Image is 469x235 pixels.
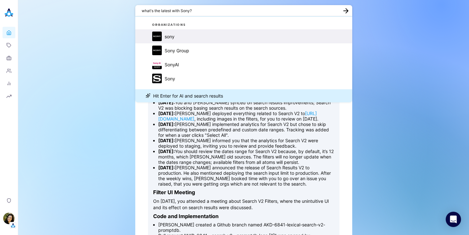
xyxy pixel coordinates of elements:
[165,62,179,67] div: SonyAI
[158,165,175,170] strong: [DATE]:
[135,20,186,29] h3: organizations
[158,100,334,111] li: You and [PERSON_NAME] synced on search results improvements; Search V2 was blocking basing search...
[158,121,334,138] li: [PERSON_NAME] implemented analytics for Search V2 but chose to skip differentiating between prede...
[165,34,175,39] div: sony
[165,48,189,53] div: Sony Group
[152,45,162,55] img: Sony Group
[158,222,334,233] li: [PERSON_NAME] created a Github branch named AKD-6841-lexical-search-v2-promptdb.
[152,73,162,84] img: Sony
[158,165,334,187] li: [PERSON_NAME] announced the release of Search Results V2 to production. He also mentioned deployi...
[153,198,334,210] p: On [DATE], you attended a meeting about Search V2 Filters, where the unintuitive UI and its effec...
[135,57,352,71] button: SonyAISonyAI
[158,111,175,116] strong: [DATE]:
[152,31,162,41] img: sony
[153,189,334,195] h3: Filter UI Meeting
[158,100,175,105] strong: [DATE]:
[152,59,162,70] img: SonyAI
[135,43,352,57] button: Sony GroupSony Group
[158,111,334,121] li: [PERSON_NAME] deployed everything related to Search V2 to , including images in the filters, for ...
[158,149,334,165] li: You should review the dates range for Search V2 because, by default, it’s 12 months, which [PERSO...
[446,212,461,227] div: Open Intercom Messenger
[135,71,352,85] button: SonySony
[158,149,175,154] strong: [DATE]:
[10,222,16,229] img: Tenant Logo
[3,6,15,19] img: Akooda Logo
[142,8,338,14] textarea: what's the latest with Sony?
[3,210,15,229] button: Ilana DjemalTenant Logo
[153,93,223,99] span: Hit Enter for AI and search results
[158,121,175,127] strong: [DATE]:
[158,138,334,149] li: [PERSON_NAME] informed you that the analytics for Search V2 were deployed to staging, inviting yo...
[158,138,175,143] strong: [DATE]:
[158,111,317,121] a: [URL][DOMAIN_NAME]
[135,29,352,43] button: sonysony
[3,213,15,224] img: Ilana Djemal
[153,213,334,219] h3: Code and Implementation
[165,76,175,81] div: Sony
